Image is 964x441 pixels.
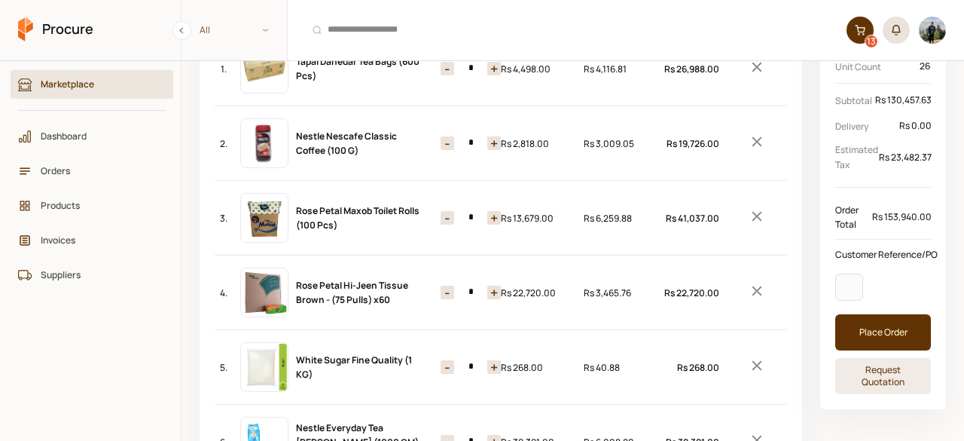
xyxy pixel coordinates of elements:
button: Increase item quantity [441,211,454,225]
div: Rs 26,988.00 [667,62,719,76]
span: Marketplace [41,77,154,91]
button: Remove Item [727,53,787,85]
span: Invoices [41,233,154,247]
button: Request Quotation [835,358,931,394]
p: Estimated Tax [835,142,878,171]
a: Rose Petal Maxob Toilet Rolls (100 Pcs) [296,204,419,231]
a: Rose Petal Hi-Jeen Tissue Brown - (75 Pulls) x60 [296,279,408,306]
span: All [182,17,287,42]
a: White Sugar Fine Quality (1 KG) [296,354,412,381]
div: 26 [919,57,931,75]
div: Rs 23,482.37 [878,149,932,167]
div: Rs 13,679.00 [501,211,576,225]
a: Procure [18,17,93,43]
input: 3 Items [454,211,487,225]
div: Rs 19,726.00 [667,136,719,151]
div: Customer Reference/PO [829,241,948,268]
input: 1 Items [454,360,487,374]
button: Decrease item quantity [487,286,501,299]
div: 1.Tapal Danedar Tea Bags (600 Pcs)Rs 26,988.00Remove Item [215,32,787,106]
div: Unit Count [835,57,931,75]
div: Rs 22,720.00 [667,286,719,300]
span: Procure [42,20,93,38]
button: Increase item quantity [441,286,454,299]
div: Rs 0.00 [898,117,932,135]
button: Remove Item [727,127,787,160]
span: Orders [41,164,154,178]
a: 13 [847,17,874,44]
div: Rs 4,116.81 [584,62,659,76]
div: Rs 153,940.00 [871,208,932,226]
button: Decrease item quantity [487,211,501,225]
button: Remove Item [727,351,787,384]
div: Rs 268.00 [667,360,719,375]
button: Decrease item quantity [487,62,501,75]
input: 6 Items [454,62,487,75]
div: Rs 2,818.00 [501,136,576,151]
button: Increase item quantity [441,62,454,75]
span: 1. [221,62,227,76]
p: Unit Count [835,60,919,74]
span: All [200,23,210,37]
div: Rs 3,009.05 [584,136,659,151]
span: 5. [220,360,227,375]
div: Rs 41,037.00 [667,211,719,225]
div: Rs 6,259.88 [584,211,659,225]
button: Remove Item [727,277,787,309]
div: Rs 40.88 [584,360,659,375]
a: Tapal Danedar Tea Bags (600 Pcs) [296,55,419,82]
div: 3.Rose Petal Maxob Toilet Rolls (100 Pcs)Rs 41,037.00Remove Item [215,180,787,255]
button: Increase item quantity [441,136,454,150]
button: Increase item quantity [441,360,454,374]
div: Estimated Tax [835,142,932,171]
a: Invoices [11,226,173,255]
button: Decrease item quantity [487,360,501,374]
div: 4.Rose Petal Hi-Jeen Tissue Brown - (75 Pulls) x60Rs 22,720.00Remove Item [215,255,787,329]
a: Products [11,191,173,220]
input: 1 Items [454,286,487,299]
a: Dashboard [11,122,173,151]
span: Suppliers [41,268,154,282]
span: Dashboard [41,129,154,143]
span: 3. [220,211,227,225]
div: Rs 3,465.76 [584,286,659,300]
div: Rs 268.00 [501,360,576,375]
a: Orders [11,157,173,185]
span: Products [41,198,154,213]
div: Rs 4,498.00 [501,62,576,76]
div: Order Total [835,203,932,231]
a: Nestle Nescafe Classic Coffee (100 G) [296,130,397,157]
span: 4. [220,286,227,300]
div: 2.Nestle Nescafe Classic Coffee (100 G)Rs 19,726.00Remove Item [215,106,787,180]
p: Order Total [835,203,871,231]
p: Delivery [835,119,898,133]
div: 5.White Sugar Fine Quality (1 KG)Rs 268.00Remove Item [215,329,787,404]
a: Suppliers [11,261,173,289]
button: Remove Item [727,202,787,234]
div: Subtotal [835,91,932,109]
a: Marketplace [11,70,173,99]
p: Subtotal [835,93,874,108]
span: 2. [220,136,227,151]
button: Place Order [835,314,931,351]
div: Delivery [835,117,932,135]
div: 13 [865,35,877,47]
button: Decrease item quantity [487,136,501,150]
input: Products and Orders [297,11,837,49]
div: Rs 130,457.63 [874,91,932,109]
input: 7 Items [454,136,487,150]
div: Rs 22,720.00 [501,286,576,300]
